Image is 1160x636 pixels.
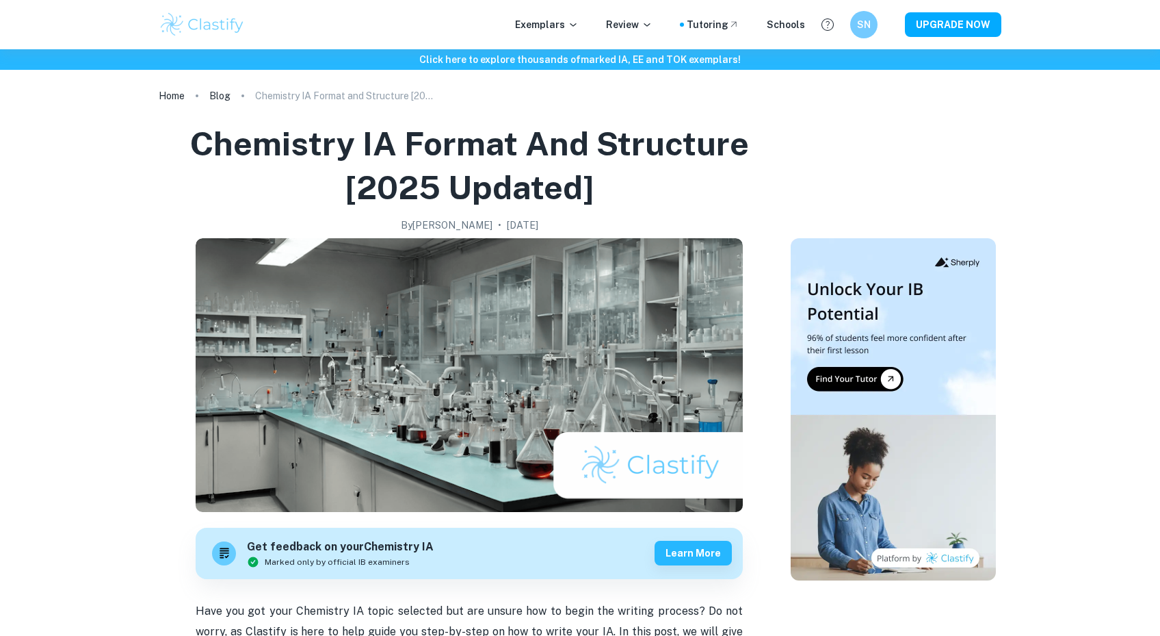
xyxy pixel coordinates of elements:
a: Blog [209,86,230,105]
h2: By [PERSON_NAME] [401,218,492,233]
h2: [DATE] [507,218,538,233]
span: Marked only by official IB examiners [265,556,410,568]
p: • [498,218,501,233]
img: Thumbnail [791,238,996,581]
h6: SN [856,17,872,32]
img: Chemistry IA Format and Structure [2025 updated] cover image [196,238,743,512]
h6: Get feedback on your Chemistry IA [247,539,434,556]
a: Schools [767,17,805,32]
p: Review [606,17,652,32]
button: UPGRADE NOW [905,12,1001,37]
h1: Chemistry IA Format and Structure [2025 updated] [164,122,774,209]
a: Tutoring [687,17,739,32]
button: Learn more [655,541,732,565]
p: Exemplars [515,17,579,32]
a: Get feedback on yourChemistry IAMarked only by official IB examinersLearn more [196,528,743,579]
a: Home [159,86,185,105]
p: Chemistry IA Format and Structure [2025 updated] [255,88,433,103]
button: Help and Feedback [816,13,839,36]
img: Clastify logo [159,11,246,38]
h6: Click here to explore thousands of marked IA, EE and TOK exemplars ! [3,52,1157,67]
button: SN [850,11,878,38]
